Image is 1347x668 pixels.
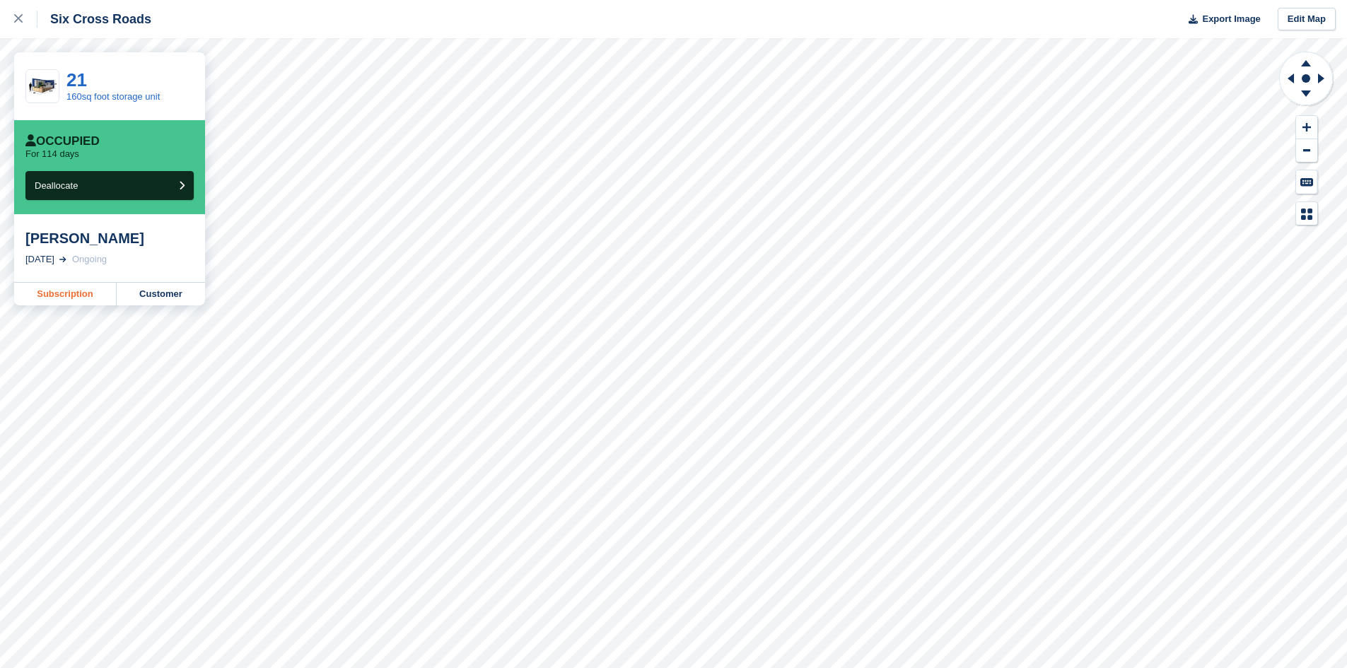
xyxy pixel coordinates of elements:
div: [DATE] [25,252,54,266]
img: arrow-right-light-icn-cde0832a797a2874e46488d9cf13f60e5c3a73dbe684e267c42b8395dfbc2abf.svg [59,257,66,262]
div: Occupied [25,134,100,148]
a: 21 [66,69,87,90]
button: Export Image [1180,8,1261,31]
div: Six Cross Roads [37,11,151,28]
button: Deallocate [25,171,194,200]
a: Customer [117,283,205,305]
a: Edit Map [1278,8,1336,31]
img: 20-ft-container.jpg [26,74,59,99]
button: Zoom Out [1296,139,1317,163]
button: Keyboard Shortcuts [1296,170,1317,194]
span: Deallocate [35,180,78,191]
div: Ongoing [72,252,107,266]
button: Map Legend [1296,202,1317,225]
button: Zoom In [1296,116,1317,139]
a: 160sq foot storage unit [66,91,160,102]
span: Export Image [1202,12,1260,26]
div: [PERSON_NAME] [25,230,194,247]
p: For 114 days [25,148,79,160]
a: Subscription [14,283,117,305]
